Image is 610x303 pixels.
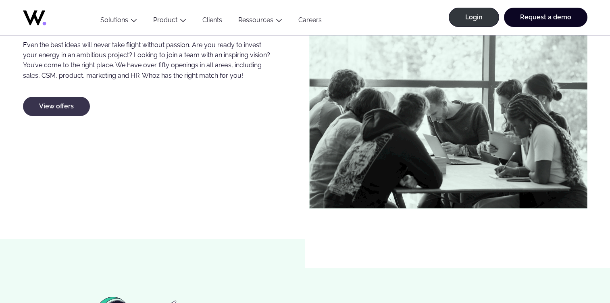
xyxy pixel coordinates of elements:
[194,16,230,27] a: Clients
[145,16,194,27] button: Product
[153,16,177,24] a: Product
[449,8,499,27] a: Login
[238,16,273,24] a: Ressources
[92,16,145,27] button: Solutions
[290,16,330,27] a: Careers
[230,16,290,27] button: Ressources
[557,250,599,292] iframe: Chatbot
[23,40,273,81] p: Even the best ideas will never take flight without passion. Are you ready to invest your energy i...
[309,23,587,209] img: Whozzies-learning
[23,97,90,116] a: View offers
[504,8,587,27] a: Request a demo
